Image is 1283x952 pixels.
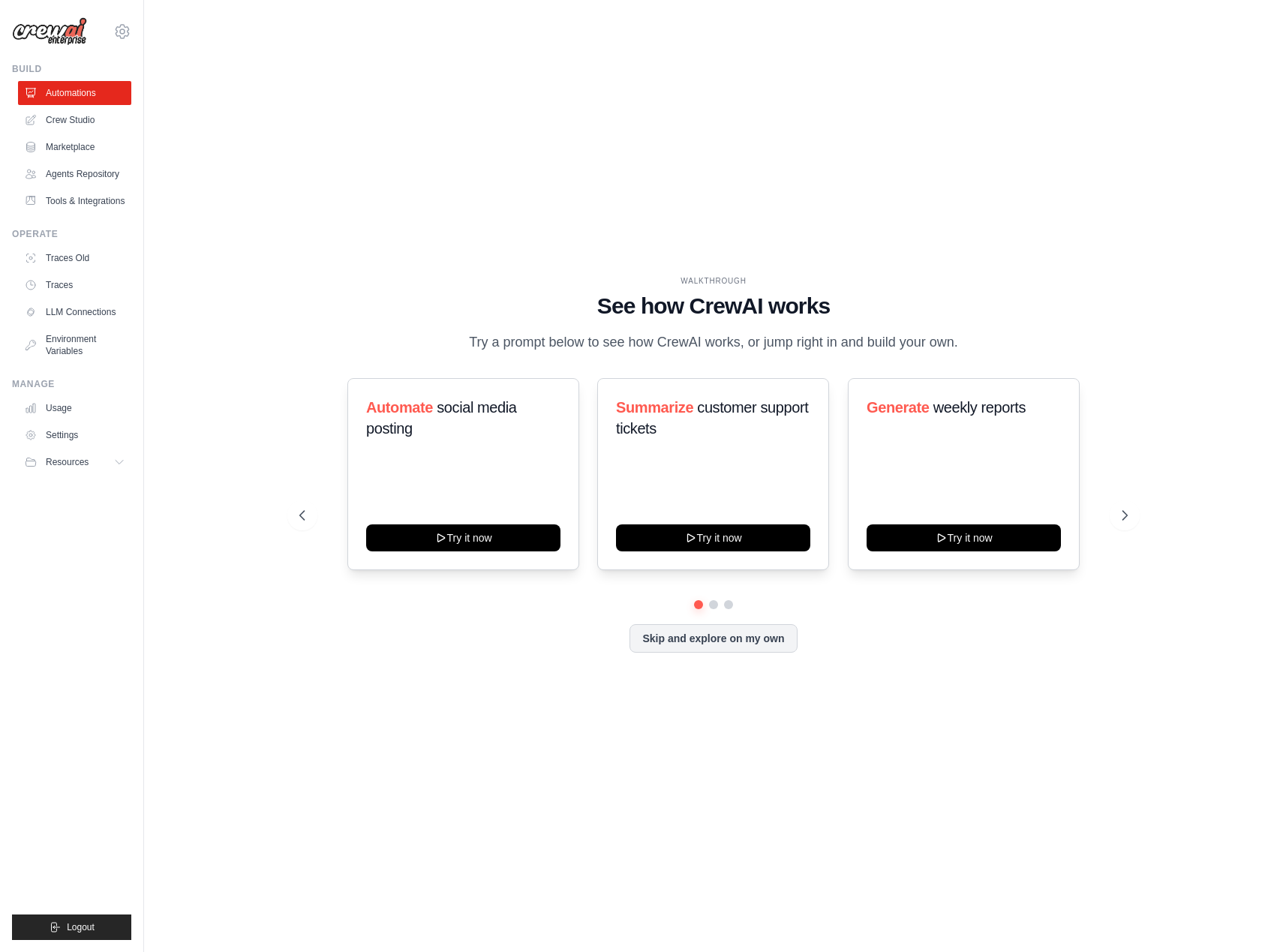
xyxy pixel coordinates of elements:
span: customer support tickets [616,399,808,437]
a: Traces [18,273,131,297]
span: weekly reports [933,399,1025,416]
a: Settings [18,423,131,447]
a: Agents Repository [18,162,131,186]
a: LLM Connections [18,300,131,324]
a: Tools & Integrations [18,189,131,213]
button: Resources [18,450,131,474]
p: Try a prompt below to see how CrewAI works, or jump right in and build your own. [461,332,966,353]
span: Automate [366,399,433,416]
span: Generate [867,399,930,416]
button: Skip and explore on my own [629,624,797,653]
button: Logout [12,914,131,940]
div: Operate [12,228,131,240]
a: Automations [18,81,131,105]
button: Try it now [616,524,810,551]
a: Crew Studio [18,108,131,132]
a: Marketplace [18,135,131,159]
div: Manage [12,378,131,390]
h1: See how CrewAI works [299,293,1128,320]
span: Resources [46,456,89,468]
div: Build [12,63,131,75]
span: Summarize [616,399,693,416]
img: Logo [12,17,87,46]
span: social media posting [366,399,517,437]
a: Usage [18,396,131,420]
button: Try it now [867,524,1061,551]
div: WALKTHROUGH [299,275,1128,287]
a: Traces Old [18,246,131,270]
button: Try it now [366,524,560,551]
span: Logout [67,921,95,933]
a: Environment Variables [18,327,131,363]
